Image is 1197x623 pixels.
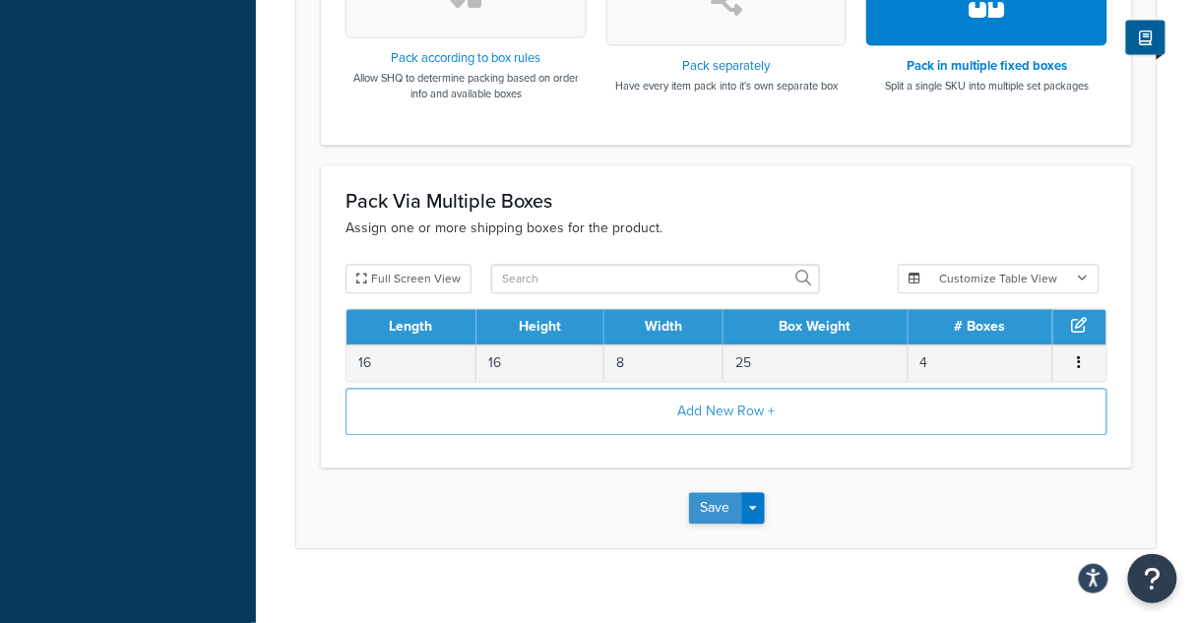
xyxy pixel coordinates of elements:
[346,70,587,101] p: Allow SHQ to determine packing based on order info and available boxes
[604,345,724,382] td: 8
[346,310,476,345] th: Length
[346,265,472,294] button: Full Screen View
[346,191,1107,213] h3: Pack Via Multiple Boxes
[909,310,1053,345] th: # Boxes
[615,78,838,93] p: Have every item pack into it's own separate box
[346,389,1107,436] button: Add New Row +
[689,493,742,525] button: Save
[724,345,909,382] td: 25
[615,59,838,73] h3: Pack separately
[346,345,476,382] td: 16
[1126,21,1165,55] button: Show Help Docs
[346,51,587,65] h3: Pack according to box rules
[898,265,1100,294] button: Customize Table View
[604,310,724,345] th: Width
[476,345,604,382] td: 16
[491,265,820,294] input: Search
[476,310,604,345] th: Height
[885,78,1089,93] p: Split a single SKU into multiple set packages
[1128,554,1177,603] button: Open Resource Center
[346,218,1107,240] p: Assign one or more shipping boxes for the product.
[885,59,1089,73] h3: Pack in multiple fixed boxes
[909,345,1053,382] td: 4
[724,310,909,345] th: Box Weight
